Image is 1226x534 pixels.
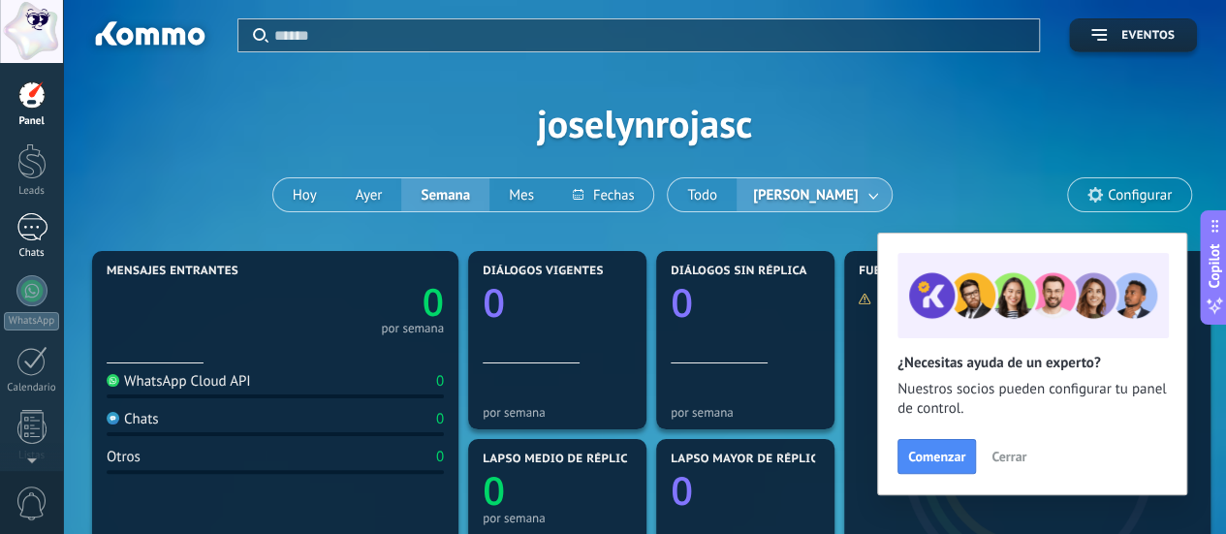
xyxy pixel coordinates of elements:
[107,265,238,278] span: Mensajes entrantes
[859,265,971,278] span: Fuentes de leads
[436,448,444,466] div: 0
[4,185,60,198] div: Leads
[423,276,444,328] text: 0
[671,463,693,517] text: 0
[737,178,892,211] button: [PERSON_NAME]
[107,372,251,391] div: WhatsApp Cloud API
[991,450,1026,463] span: Cerrar
[897,439,976,474] button: Comenzar
[668,178,737,211] button: Todo
[671,405,820,420] div: por semana
[671,453,825,466] span: Lapso mayor de réplica
[897,380,1167,419] span: Nuestros socios pueden configurar tu panel de control.
[1108,187,1172,204] span: Configurar
[1205,243,1224,288] span: Copilot
[897,354,1167,372] h2: ¿Necesitas ayuda de un experto?
[483,265,604,278] span: Diálogos vigentes
[489,178,553,211] button: Mes
[483,463,505,517] text: 0
[983,442,1035,471] button: Cerrar
[436,410,444,428] div: 0
[671,265,807,278] span: Diálogos sin réplica
[336,178,402,211] button: Ayer
[858,291,1093,307] div: No hay suficientes datos para mostrar
[1069,18,1197,52] button: Eventos
[4,247,60,260] div: Chats
[107,448,141,466] div: Otros
[671,275,693,329] text: 0
[483,453,636,466] span: Lapso medio de réplica
[381,324,444,333] div: por semana
[107,412,119,424] img: Chats
[4,312,59,330] div: WhatsApp
[483,275,505,329] text: 0
[275,276,444,328] a: 0
[107,374,119,387] img: WhatsApp Cloud API
[401,178,489,211] button: Semana
[908,450,965,463] span: Comenzar
[483,511,632,525] div: por semana
[273,178,336,211] button: Hoy
[483,405,632,420] div: por semana
[4,115,60,128] div: Panel
[436,372,444,391] div: 0
[749,182,862,208] span: [PERSON_NAME]
[107,410,159,428] div: Chats
[1121,29,1175,43] span: Eventos
[4,382,60,394] div: Calendario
